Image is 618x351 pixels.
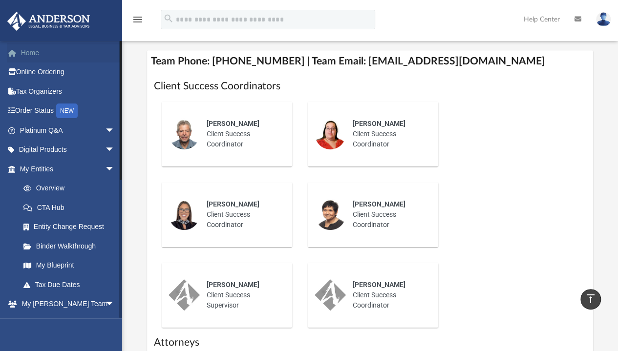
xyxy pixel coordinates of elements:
[14,236,129,256] a: Binder Walkthrough
[7,294,125,314] a: My [PERSON_NAME] Teamarrow_drop_down
[353,200,405,208] span: [PERSON_NAME]
[7,121,129,140] a: Platinum Q&Aarrow_drop_down
[14,313,120,345] a: My [PERSON_NAME] Team
[14,256,125,275] a: My Blueprint
[7,140,129,160] a: Digital Productsarrow_drop_down
[154,335,587,350] h1: Attorneys
[132,14,144,25] i: menu
[14,179,129,198] a: Overview
[346,192,431,237] div: Client Success Coordinator
[207,120,259,127] span: [PERSON_NAME]
[56,103,78,118] div: NEW
[200,192,285,237] div: Client Success Coordinator
[163,13,174,24] i: search
[207,200,259,208] span: [PERSON_NAME]
[7,43,129,62] a: Home
[580,289,601,310] a: vertical_align_top
[154,79,587,93] h1: Client Success Coordinators
[169,118,200,149] img: thumbnail
[315,199,346,230] img: thumbnail
[200,112,285,156] div: Client Success Coordinator
[200,273,285,317] div: Client Success Supervisor
[169,279,200,310] img: thumbnail
[105,140,125,160] span: arrow_drop_down
[315,279,346,310] img: thumbnail
[585,293,597,305] i: vertical_align_top
[14,217,129,237] a: Entity Change Request
[596,12,611,26] img: User Pic
[315,118,346,149] img: thumbnail
[7,62,129,82] a: Online Ordering
[14,275,129,294] a: Tax Due Dates
[147,50,594,72] h4: Team Phone: [PHONE_NUMBER] | Team Email: [EMAIL_ADDRESS][DOMAIN_NAME]
[14,198,129,217] a: CTA Hub
[353,281,405,289] span: [PERSON_NAME]
[105,121,125,141] span: arrow_drop_down
[105,159,125,179] span: arrow_drop_down
[353,120,405,127] span: [PERSON_NAME]
[207,281,259,289] span: [PERSON_NAME]
[4,12,93,31] img: Anderson Advisors Platinum Portal
[7,101,129,121] a: Order StatusNEW
[132,19,144,25] a: menu
[169,199,200,230] img: thumbnail
[346,273,431,317] div: Client Success Coordinator
[105,294,125,314] span: arrow_drop_down
[7,159,129,179] a: My Entitiesarrow_drop_down
[346,112,431,156] div: Client Success Coordinator
[7,82,129,101] a: Tax Organizers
